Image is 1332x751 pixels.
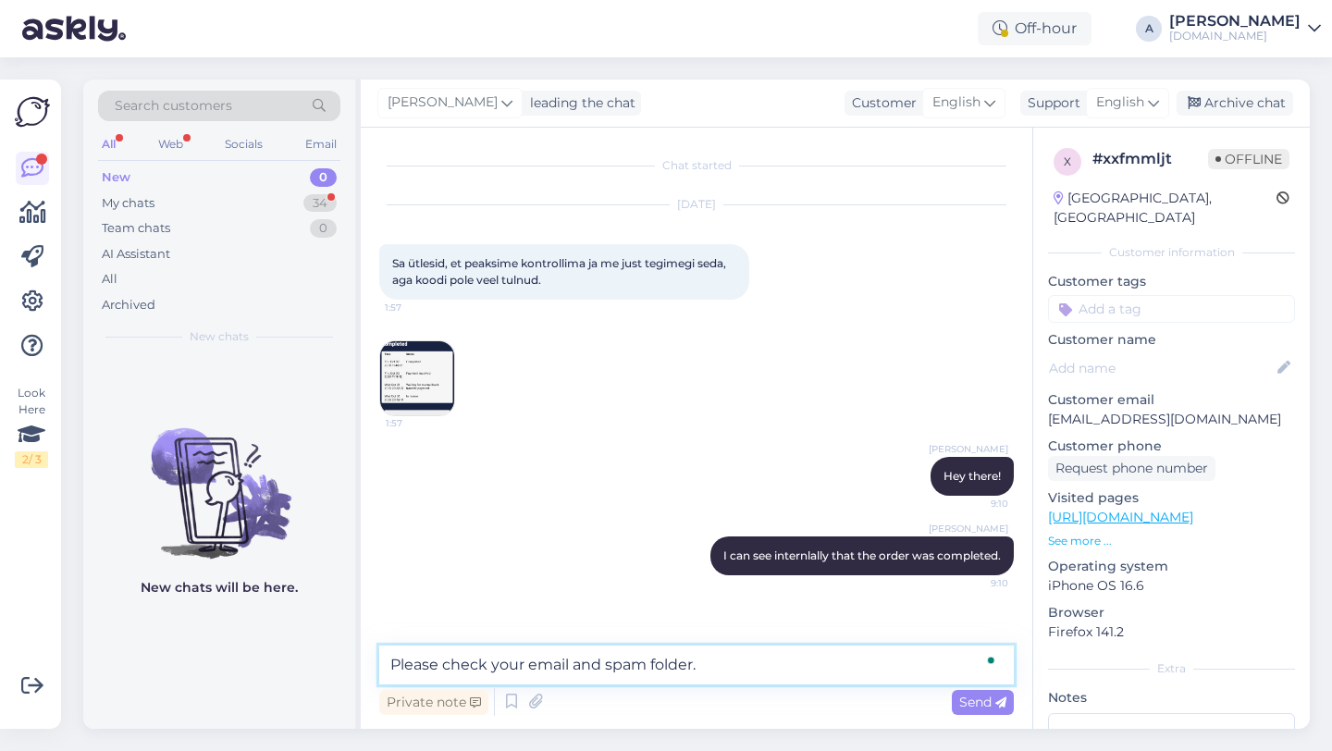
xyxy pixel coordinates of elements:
[1169,14,1301,29] div: [PERSON_NAME]
[1092,148,1208,170] div: # xxfmmljt
[1048,410,1295,429] p: [EMAIL_ADDRESS][DOMAIN_NAME]
[1048,390,1295,410] p: Customer email
[939,576,1008,590] span: 9:10
[392,256,729,287] span: Sa ütlesid, et peaksime kontrollima ja me just tegimegi seda, aga koodi pole veel tulnud.
[1049,358,1274,378] input: Add name
[943,469,1001,483] span: Hey there!
[929,442,1008,456] span: [PERSON_NAME]
[1136,16,1162,42] div: A
[303,194,337,213] div: 34
[379,196,1014,213] div: [DATE]
[1054,189,1276,228] div: [GEOGRAPHIC_DATA], [GEOGRAPHIC_DATA]
[939,497,1008,511] span: 9:10
[1048,622,1295,642] p: Firefox 141.2
[845,93,917,113] div: Customer
[932,92,980,113] span: English
[1048,533,1295,549] p: See more ...
[310,168,337,187] div: 0
[221,132,266,156] div: Socials
[102,296,155,314] div: Archived
[1048,456,1215,481] div: Request phone number
[15,451,48,468] div: 2 / 3
[1048,509,1193,525] a: [URL][DOMAIN_NAME]
[385,301,454,314] span: 1:57
[978,12,1091,45] div: Off-hour
[1048,557,1295,576] p: Operating system
[1048,688,1295,708] p: Notes
[83,395,355,561] img: No chats
[102,270,117,289] div: All
[1048,576,1295,596] p: iPhone OS 16.6
[115,96,232,116] span: Search customers
[1208,149,1289,169] span: Offline
[15,94,50,129] img: Askly Logo
[1048,488,1295,508] p: Visited pages
[141,578,298,597] p: New chats will be here.
[1096,92,1144,113] span: English
[379,646,1014,684] textarea: To enrich screen reader interactions, please activate Accessibility in Grammarly extension settings
[1169,29,1301,43] div: [DOMAIN_NAME]
[386,416,455,430] span: 1:57
[1048,244,1295,261] div: Customer information
[1048,330,1295,350] p: Customer name
[380,341,454,415] img: Attachment
[379,690,488,715] div: Private note
[102,168,130,187] div: New
[1048,272,1295,291] p: Customer tags
[1048,660,1295,677] div: Extra
[102,219,170,238] div: Team chats
[154,132,187,156] div: Web
[1177,91,1293,116] div: Archive chat
[1048,437,1295,456] p: Customer phone
[1169,14,1321,43] a: [PERSON_NAME][DOMAIN_NAME]
[388,92,498,113] span: [PERSON_NAME]
[959,694,1006,710] span: Send
[929,522,1008,536] span: [PERSON_NAME]
[1064,154,1071,168] span: x
[1048,295,1295,323] input: Add a tag
[1020,93,1080,113] div: Support
[723,548,1001,562] span: I can see internlally that the order was completed.
[15,385,48,468] div: Look Here
[190,328,249,345] span: New chats
[102,194,154,213] div: My chats
[102,245,170,264] div: AI Assistant
[523,93,635,113] div: leading the chat
[1048,603,1295,622] p: Browser
[310,219,337,238] div: 0
[98,132,119,156] div: All
[302,132,340,156] div: Email
[379,157,1014,174] div: Chat started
